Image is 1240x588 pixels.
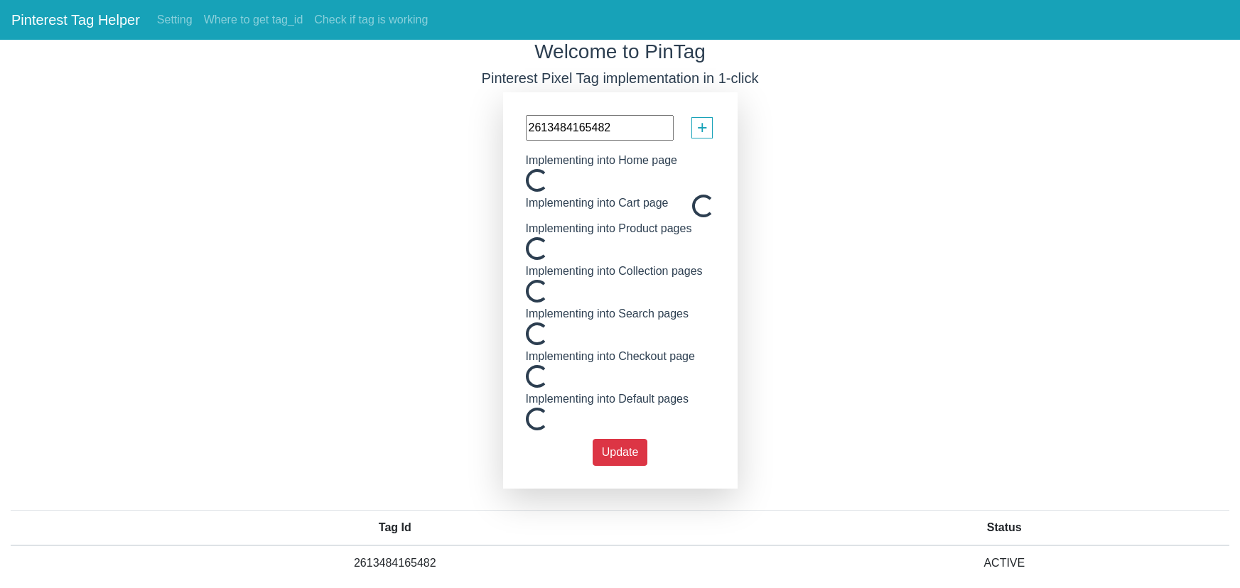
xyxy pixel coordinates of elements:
[515,391,699,408] div: Implementing into Default pages
[151,6,198,34] a: Setting
[515,152,688,169] div: Implementing into Home page
[198,6,309,34] a: Where to get tag_id
[515,263,713,280] div: Implementing into Collection pages
[697,114,708,141] span: +
[515,220,703,237] div: Implementing into Product pages
[515,348,706,365] div: Implementing into Checkout page
[11,545,780,580] td: 2613484165482
[602,446,639,458] span: Update
[308,6,433,34] a: Check if tag is working
[11,6,140,34] a: Pinterest Tag Helper
[593,439,648,466] button: Update
[11,510,780,545] th: Tag Id
[515,305,699,322] div: Implementing into Search pages
[515,195,679,220] div: Implementing into Cart page
[526,115,674,141] input: paste your tag id here
[780,545,1229,580] td: ACTIVE
[780,510,1229,545] th: Status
